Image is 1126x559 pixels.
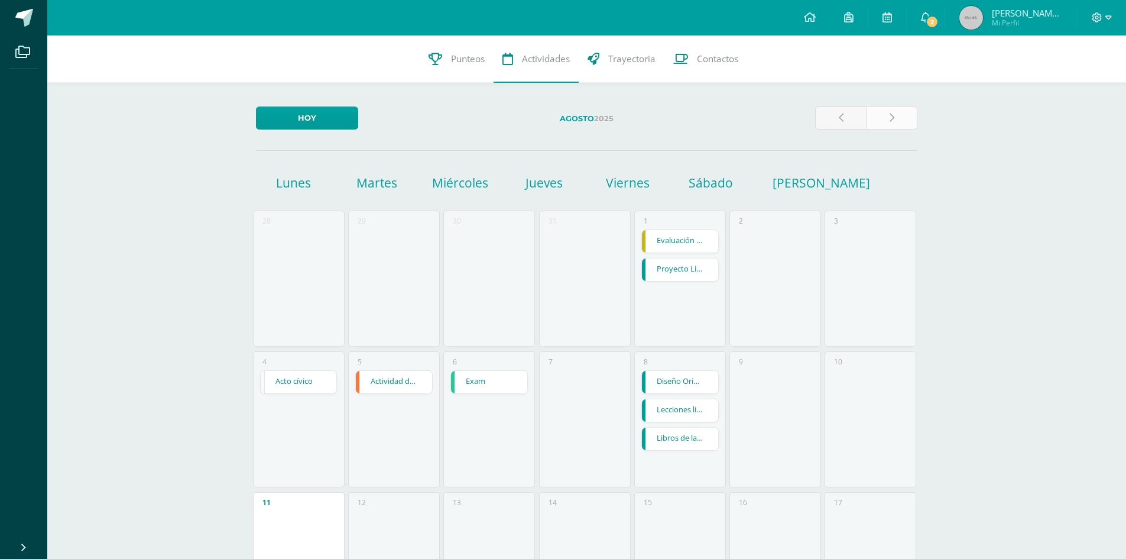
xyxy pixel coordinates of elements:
h1: Viernes [588,175,667,191]
a: Hoy [256,106,358,130]
div: 15 [644,497,652,508]
div: 14 [549,497,557,508]
div: Exam | Tarea [450,370,528,394]
div: Lecciones libro de Biblia | Tarea [641,399,719,422]
a: Proyecto Libros del [DEMOGRAPHIC_DATA] [642,259,718,281]
div: 16 [739,497,747,508]
div: 11 [262,497,271,508]
a: Contactos [664,35,747,83]
div: 13 [453,497,461,508]
span: Actividades [522,53,570,65]
div: Libros de la Biblia | Tarea [641,427,719,451]
span: Punteos [451,53,485,65]
a: Trayectoria [579,35,664,83]
span: Mi Perfil [992,18,1063,28]
span: [PERSON_NAME] del [PERSON_NAME] [992,7,1063,19]
a: Lecciones libro de [DEMOGRAPHIC_DATA] [642,399,718,422]
a: Acto cívico [261,371,337,393]
h1: Miércoles [420,175,500,191]
div: 31 [549,216,557,226]
div: 3 [834,216,838,226]
h1: Martes [337,175,417,191]
div: Proyecto Libros del Nuevo Testamento | Examen [641,258,719,282]
div: 2 [739,216,743,226]
h1: Jueves [504,175,584,191]
label: 2025 [368,106,806,131]
a: Evaluación Final- 3era. Unidad [642,230,718,253]
div: 9 [739,357,743,367]
a: Actividades [494,35,579,83]
span: Contactos [697,53,738,65]
div: 17 [834,497,842,508]
strong: Agosto [560,114,594,123]
div: Diseño Original | Tarea [641,370,719,394]
a: Punteos [420,35,494,83]
div: 10 [834,357,842,367]
div: 5 [358,357,362,367]
div: Acto cívico | Evento [260,370,338,394]
div: 6 [453,357,457,367]
h1: Sábado [671,175,751,191]
h1: [PERSON_NAME] [773,175,802,191]
div: 28 [262,216,271,226]
div: Actividad de Cierre de Unidad | Tarea [355,370,433,394]
div: 1 [644,216,648,226]
a: Libros de la [DEMOGRAPHIC_DATA] [642,428,718,450]
div: 7 [549,357,553,367]
img: 45x45 [959,6,983,30]
a: Exam [451,371,527,393]
div: Evaluación Final- 3era. Unidad | Examen [641,230,719,253]
a: Actividad de Cierre de Unidad [356,371,432,393]
span: Trayectoria [608,53,656,65]
div: 30 [453,216,461,226]
div: 8 [644,357,648,367]
a: Diseño Original [642,371,718,393]
div: 4 [262,357,267,367]
div: 29 [358,216,366,226]
div: 12 [358,497,366,508]
h1: Lunes [254,175,333,191]
span: 2 [926,15,939,28]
